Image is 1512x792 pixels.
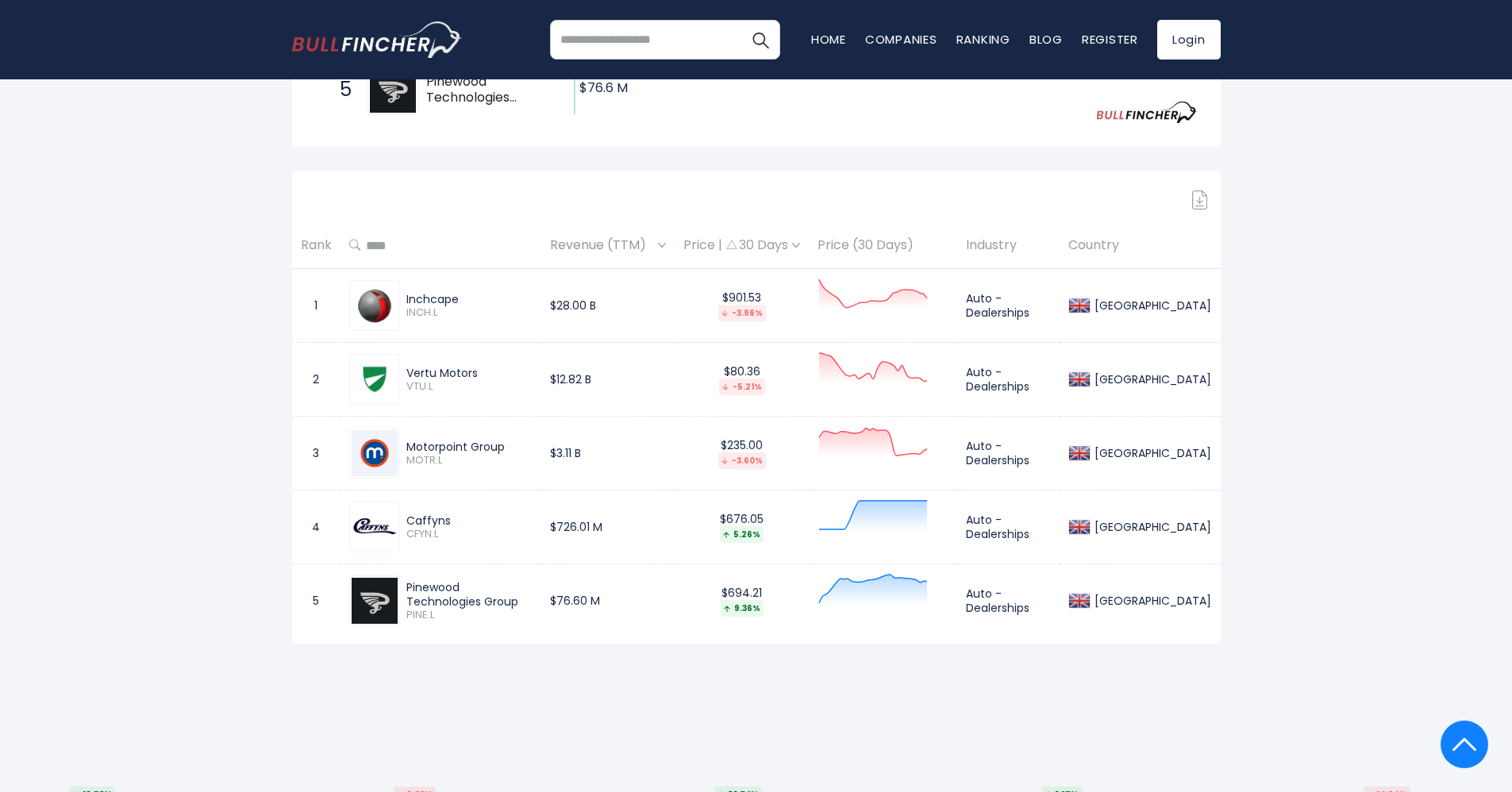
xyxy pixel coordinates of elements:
[718,305,766,321] div: -3.96%
[720,526,764,543] div: 5.26%
[721,600,764,617] div: 9.36%
[292,343,340,417] td: 2
[1091,520,1211,534] div: [GEOGRAPHIC_DATA]
[579,79,628,97] text: $76.6 M
[541,490,675,564] td: $726.01 M
[1091,594,1211,608] div: [GEOGRAPHIC_DATA]
[406,292,533,306] div: Inchcape
[370,67,416,113] img: Pinewood Technologies Group
[718,452,766,469] div: -3.60%
[292,490,340,564] td: 4
[683,512,800,543] div: $676.05
[352,504,398,550] img: CFYN.L.png
[809,222,957,269] th: Price (30 Days)
[811,31,846,48] a: Home
[541,417,675,490] td: $3.11 B
[406,528,533,541] span: CFYN.L
[741,20,780,60] button: Search
[1091,446,1211,460] div: [GEOGRAPHIC_DATA]
[406,306,533,320] span: INCH.L
[292,21,463,58] img: bullfincher logo
[332,76,348,103] span: 5
[352,283,398,329] img: INCH.L.png
[406,609,533,622] span: PINE.L
[957,222,1060,269] th: Industry
[956,31,1010,48] a: Ranking
[683,290,800,321] div: $901.53
[406,513,533,528] div: Caffyns
[719,379,765,395] div: -5.21%
[865,31,937,48] a: Companies
[406,580,533,609] div: Pinewood Technologies Group
[352,356,398,402] img: VTU.L.png
[292,564,340,638] td: 5
[292,21,463,58] a: Go to homepage
[352,578,398,624] img: PINE.L.png
[352,430,398,476] img: MOTR.L.png
[426,74,546,107] span: Pinewood Technologies Group
[957,564,1060,638] td: Auto - Dealerships
[957,417,1060,490] td: Auto - Dealerships
[1029,31,1063,48] a: Blog
[1091,372,1211,386] div: [GEOGRAPHIC_DATA]
[292,417,340,490] td: 3
[406,380,533,394] span: VTU.L
[406,440,533,454] div: Motorpoint Group
[292,222,340,269] th: Rank
[550,233,654,258] span: Revenue (TTM)
[1060,222,1220,269] th: Country
[957,490,1060,564] td: Auto - Dealerships
[541,564,675,638] td: $76.60 M
[1157,20,1221,60] a: Login
[1091,298,1211,313] div: [GEOGRAPHIC_DATA]
[406,366,533,380] div: Vertu Motors
[683,438,800,469] div: $235.00
[683,364,800,395] div: $80.36
[406,454,533,467] span: MOTR.L
[957,343,1060,417] td: Auto - Dealerships
[541,269,675,343] td: $28.00 B
[1082,31,1138,48] a: Register
[683,237,800,254] div: Price | 30 Days
[292,269,340,343] td: 1
[683,586,800,617] div: $694.21
[541,343,675,417] td: $12.82 B
[957,269,1060,343] td: Auto - Dealerships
